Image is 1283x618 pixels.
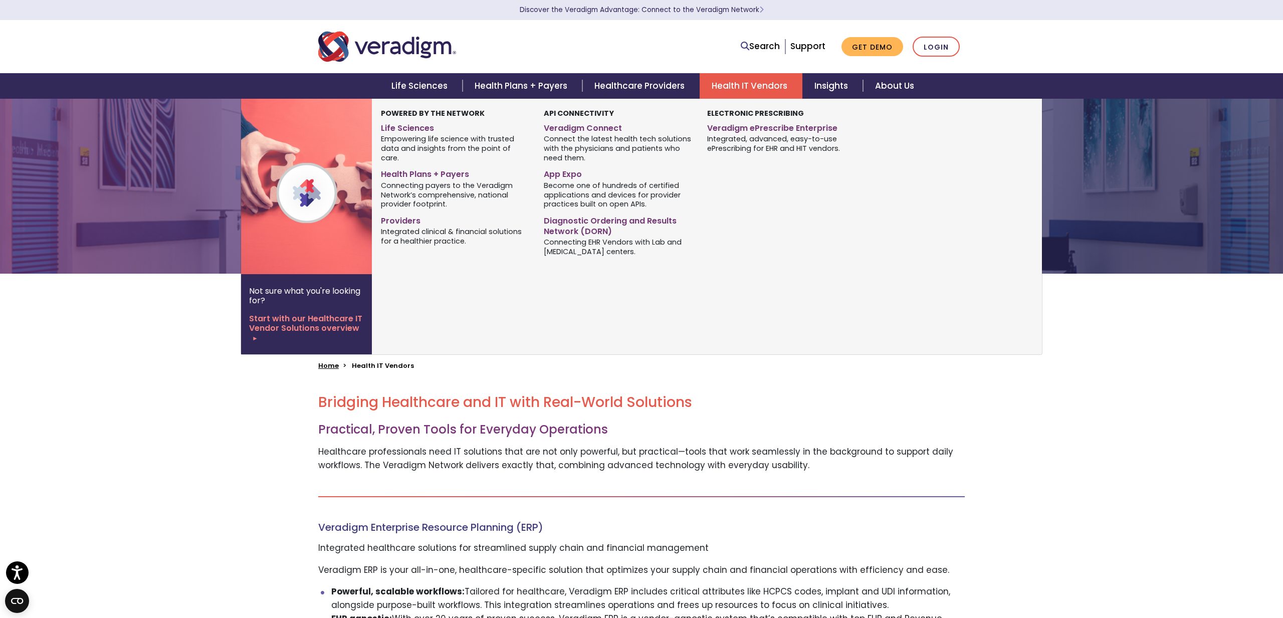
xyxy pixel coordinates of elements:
[318,423,965,437] h3: Practical, Proven Tools for Everyday Operations
[582,73,700,99] a: Healthcare Providers
[707,108,804,118] strong: Electronic Prescribing
[381,134,529,163] span: Empowering life science with trusted data and insights from the point of care.
[544,180,692,209] span: Become one of hundreds of certified applications and devices for provider practices built on open...
[707,134,855,153] span: Integrated, advanced, easy-to-use ePrescribing for EHR and HIT vendors.
[841,37,903,57] a: Get Demo
[381,165,529,180] a: Health Plans + Payers
[318,361,339,370] a: Home
[700,73,802,99] a: Health IT Vendors
[863,73,926,99] a: About Us
[381,212,529,227] a: Providers
[381,180,529,209] span: Connecting payers to the Veradigm Network’s comprehensive, national provider footprint.
[544,108,614,118] strong: API Connectivity
[241,99,402,274] img: Veradigm Network
[544,134,692,163] span: Connect the latest health tech solutions with the physicians and patients who need them.
[249,314,364,343] a: Start with our Healthcare IT Vendor Solutions overview
[318,394,965,411] h2: Bridging Healthcare and IT with Real-World Solutions
[759,5,764,15] span: Learn More
[544,212,692,237] a: Diagnostic Ordering and Results Network (DORN)
[741,40,780,53] a: Search
[331,585,965,612] li: Tailored for healthcare, Veradigm ERP includes critical attributes like HCPCS codes, implant and ...
[318,445,965,472] p: Healthcare professionals need IT solutions that are not only powerful, but practical—tools that w...
[318,30,456,63] img: Veradigm logo
[318,541,965,555] p: Integrated healthcare solutions for streamlined supply chain and financial management
[802,73,863,99] a: Insights
[381,108,485,118] strong: Powered by the Network
[381,119,529,134] a: Life Sciences
[318,563,965,577] p: Veradigm ERP is your all-in-one, healthcare-specific solution that optimizes your supply chain an...
[544,237,692,257] span: Connecting EHR Vendors with Lab and [MEDICAL_DATA] centers.
[381,227,529,246] span: Integrated clinical & financial solutions for a healthier practice.
[707,119,855,134] a: Veradigm ePrescribe Enterprise
[5,589,29,613] button: Open CMP widget
[249,286,364,305] p: Not sure what you're looking for?
[520,5,764,15] a: Discover the Veradigm Advantage: Connect to the Veradigm NetworkLearn More
[379,73,463,99] a: Life Sciences
[463,73,582,99] a: Health Plans + Payers
[318,521,965,533] h4: Veradigm Enterprise Resource Planning (ERP)
[790,40,825,52] a: Support
[544,119,692,134] a: Veradigm Connect
[544,165,692,180] a: App Expo
[913,37,960,57] a: Login
[331,585,465,597] strong: Powerful, scalable workflows:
